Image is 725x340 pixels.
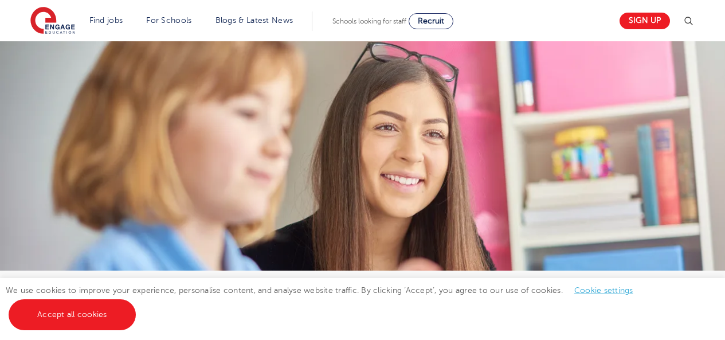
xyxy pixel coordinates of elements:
a: Sign up [620,13,670,29]
span: Recruit [418,17,444,25]
span: Schools looking for staff [332,17,406,25]
img: Engage Education [30,7,75,36]
span: We use cookies to improve your experience, personalise content, and analyse website traffic. By c... [6,286,645,319]
a: For Schools [146,16,191,25]
a: Recruit [409,13,453,29]
a: Find jobs [89,16,123,25]
a: Blogs & Latest News [215,16,293,25]
a: Cookie settings [574,286,633,295]
a: Accept all cookies [9,299,136,330]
